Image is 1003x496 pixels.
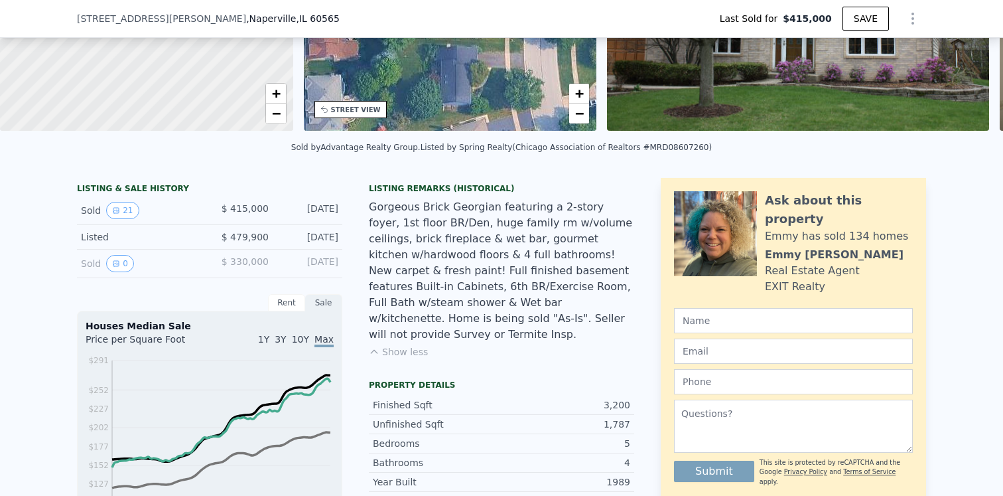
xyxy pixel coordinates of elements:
span: Last Sold for [720,12,783,25]
div: Property details [369,380,634,390]
div: Listed [81,230,199,244]
span: − [575,105,584,122]
div: Finished Sqft [373,398,501,412]
tspan: $177 [88,442,109,452]
tspan: $252 [88,386,109,395]
span: − [271,105,280,122]
div: 5 [501,437,630,450]
a: Zoom out [569,104,589,124]
span: 1Y [258,334,269,345]
div: Listing Remarks (Historical) [369,183,634,194]
div: Real Estate Agent [765,263,860,279]
div: Price per Square Foot [86,333,210,354]
div: Sold [81,255,199,272]
tspan: $127 [88,479,109,489]
input: Name [674,308,913,333]
div: 1,787 [501,418,630,431]
div: Year Built [373,475,501,489]
span: + [271,85,280,102]
tspan: $227 [88,404,109,414]
span: 3Y [275,334,286,345]
span: + [575,85,584,102]
div: Bedrooms [373,437,501,450]
span: $ 479,900 [222,232,269,242]
button: Show Options [900,5,926,32]
div: EXIT Realty [765,279,825,295]
button: Show less [369,345,428,359]
div: Emmy has sold 134 homes [765,228,908,244]
div: Ask about this property [765,191,913,228]
a: Privacy Policy [784,468,827,475]
div: STREET VIEW [331,105,381,115]
a: Zoom out [266,104,286,124]
span: $ 415,000 [222,203,269,214]
div: Sold [81,202,199,219]
a: Zoom in [266,84,286,104]
tspan: $152 [88,461,109,470]
div: Bathrooms [373,456,501,469]
button: View historical data [106,255,134,272]
div: [DATE] [279,230,338,244]
span: , IL 60565 [296,13,339,24]
a: Zoom in [569,84,589,104]
div: Houses Median Sale [86,319,334,333]
div: [DATE] [279,202,338,219]
button: SAVE [842,7,889,31]
input: Email [674,339,913,364]
div: This site is protected by reCAPTCHA and the Google and apply. [760,458,913,487]
span: $415,000 [783,12,832,25]
div: 1989 [501,475,630,489]
div: Listed by Spring Realty (Chicago Association of Realtors #MRD08607260) [421,143,712,152]
span: 10Y [292,334,309,345]
div: Rent [268,294,305,311]
div: 3,200 [501,398,630,412]
div: LISTING & SALE HISTORY [77,183,342,197]
div: [DATE] [279,255,338,272]
tspan: $202 [88,423,109,432]
div: 4 [501,456,630,469]
div: Sale [305,294,342,311]
button: Submit [674,461,754,482]
span: Max [314,334,334,347]
a: Terms of Service [843,468,896,475]
span: $ 330,000 [222,256,269,267]
div: Gorgeous Brick Georgian featuring a 2-story foyer, 1st floor BR/Den, huge family rm w/volume ceil... [369,199,634,343]
input: Phone [674,369,913,394]
div: Unfinished Sqft [373,418,501,431]
div: Sold by Advantage Realty Group . [291,143,421,152]
button: View historical data [106,202,139,219]
span: [STREET_ADDRESS][PERSON_NAME] [77,12,246,25]
div: Emmy [PERSON_NAME] [765,247,903,263]
span: , Naperville [246,12,340,25]
tspan: $291 [88,356,109,365]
